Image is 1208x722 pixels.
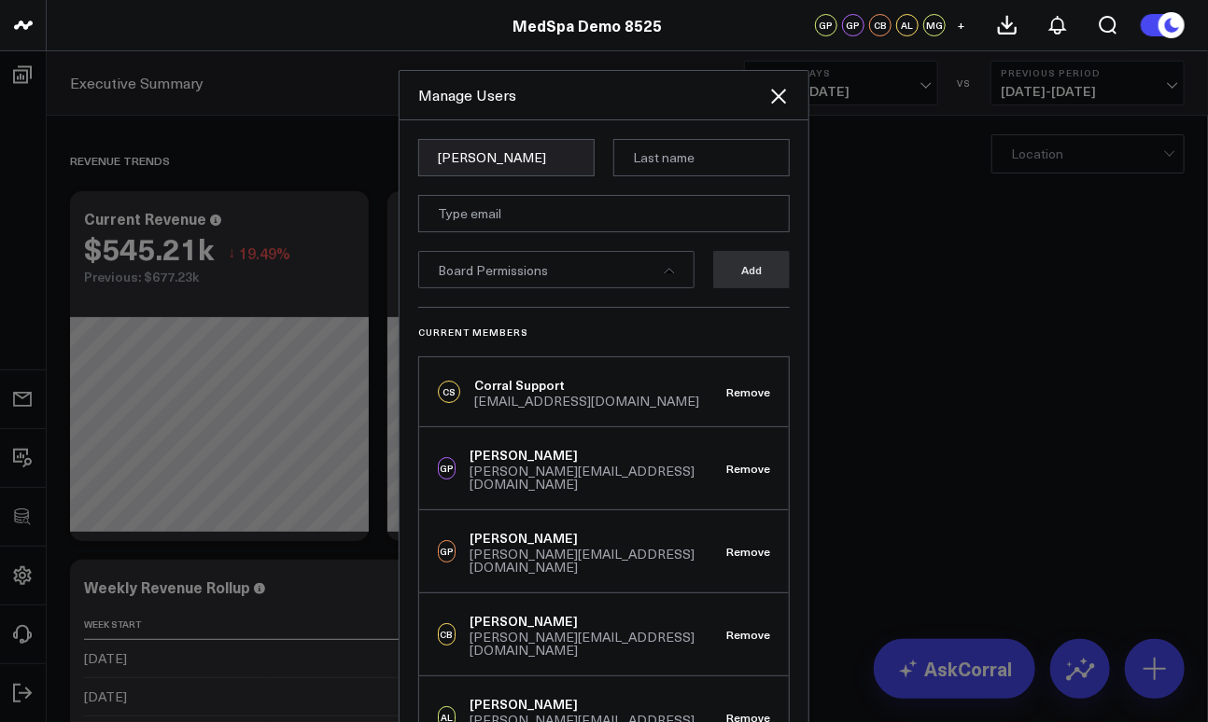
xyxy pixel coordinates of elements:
[842,14,864,36] div: GP
[950,14,973,36] button: +
[470,695,726,714] div: [PERSON_NAME]
[418,326,790,338] h3: Current Members
[470,548,726,574] div: [PERSON_NAME][EMAIL_ADDRESS][DOMAIN_NAME]
[470,465,726,491] div: [PERSON_NAME][EMAIL_ADDRESS][DOMAIN_NAME]
[418,139,595,176] input: First name
[613,139,790,176] input: Last name
[713,251,790,288] button: Add
[726,385,770,398] button: Remove
[726,628,770,641] button: Remove
[470,529,726,548] div: [PERSON_NAME]
[815,14,837,36] div: GP
[896,14,919,36] div: AL
[438,623,456,646] div: CB
[438,540,456,562] div: GP
[438,381,460,403] div: CS
[474,395,699,408] div: [EMAIL_ADDRESS][DOMAIN_NAME]
[418,195,790,232] input: Type email
[474,376,699,395] div: Corral Support
[923,14,946,36] div: MG
[958,19,966,32] span: +
[470,612,726,631] div: [PERSON_NAME]
[438,457,456,479] div: GP
[726,545,770,558] button: Remove
[513,15,663,35] a: MedSpa Demo 8525
[438,261,548,279] span: Board Permissions
[470,446,726,465] div: [PERSON_NAME]
[418,85,767,105] div: Manage Users
[470,631,726,657] div: [PERSON_NAME][EMAIL_ADDRESS][DOMAIN_NAME]
[869,14,892,36] div: CB
[726,462,770,475] button: Remove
